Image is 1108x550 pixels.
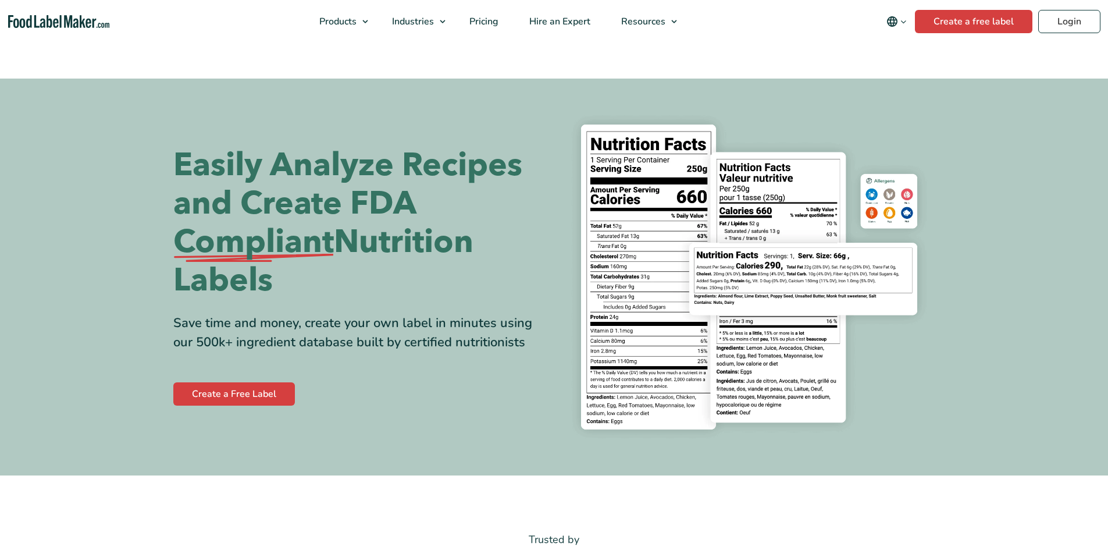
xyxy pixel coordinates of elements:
a: Login [1038,10,1100,33]
a: Create a free label [915,10,1032,33]
span: Pricing [466,15,500,28]
button: Change language [878,10,915,33]
span: Resources [618,15,667,28]
a: Food Label Maker homepage [8,15,110,29]
span: Industries [389,15,435,28]
a: Create a Free Label [173,382,295,406]
span: Hire an Expert [526,15,592,28]
div: Save time and money, create your own label in minutes using our 500k+ ingredient database built b... [173,314,546,352]
span: Compliant [173,223,334,261]
span: Products [316,15,358,28]
p: Trusted by [173,531,935,548]
h1: Easily Analyze Recipes and Create FDA Nutrition Labels [173,146,546,300]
